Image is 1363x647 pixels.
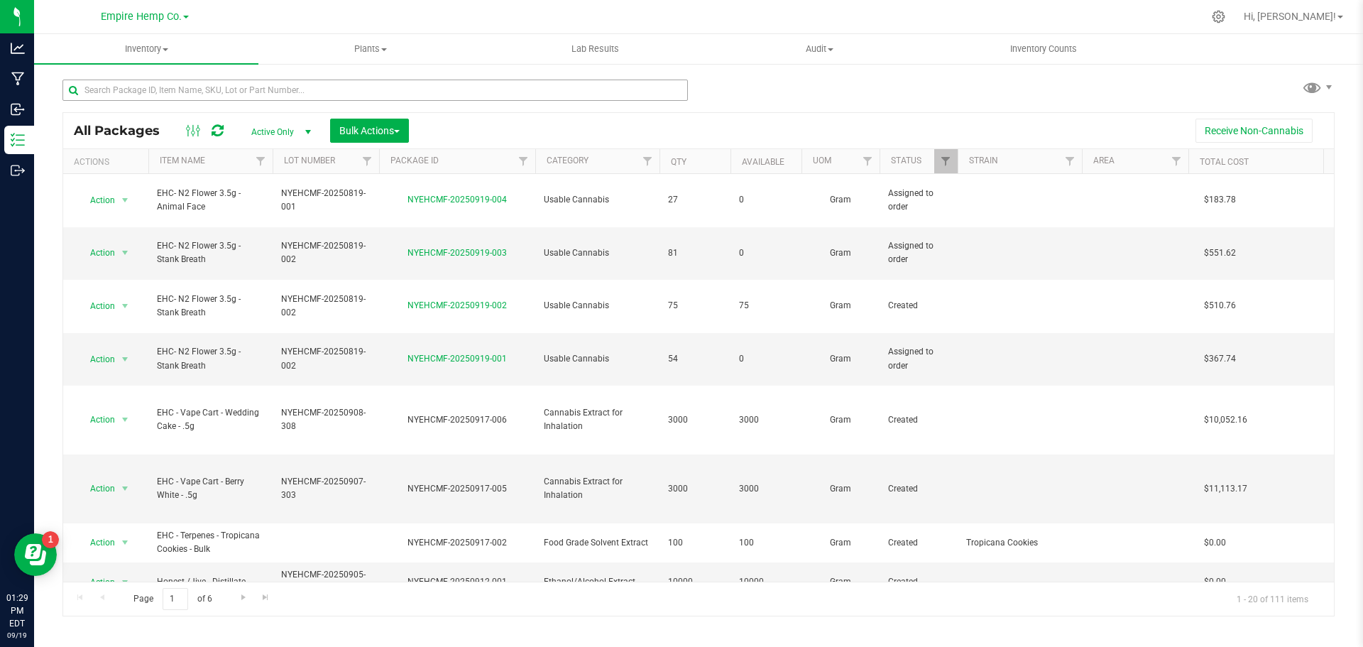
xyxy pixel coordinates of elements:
[74,123,174,138] span: All Packages
[116,190,134,210] span: select
[707,34,931,64] a: Audit
[636,149,659,173] a: Filter
[810,482,871,496] span: Gram
[739,352,793,366] span: 0
[256,588,276,607] a: Go to the last page
[888,413,949,427] span: Created
[810,536,871,550] span: Gram
[77,410,116,430] span: Action
[339,125,400,136] span: Bulk Actions
[668,193,722,207] span: 27
[1093,156,1115,165] a: Area
[77,243,116,263] span: Action
[281,239,371,266] span: NYEHCMF-20250819-002
[888,536,949,550] span: Created
[544,536,651,550] span: Food Grade Solvent Extract
[281,475,371,502] span: NYEHCMF-20250907-303
[1197,533,1233,553] span: $0.00
[281,568,371,595] span: NYEHCMF-20250905-123
[544,475,651,502] span: Cannabis Extract for Inhalation
[121,588,224,610] span: Page of 6
[810,299,871,312] span: Gram
[739,536,793,550] span: 100
[157,529,264,556] span: EHC - Terpenes - Tropicana Cookies - Bulk
[157,575,264,589] span: Honest /Jive - Distillate
[11,133,25,147] inline-svg: Inventory
[6,630,28,641] p: 09/19
[810,246,871,260] span: Gram
[810,352,871,366] span: Gram
[1197,349,1243,369] span: $367.74
[931,34,1156,64] a: Inventory Counts
[356,149,379,173] a: Filter
[1200,157,1249,167] a: Total Cost
[74,157,143,167] div: Actions
[739,299,793,312] span: 75
[157,406,264,433] span: EHC - Vape Cart - Wedding Cake - .5g
[407,195,507,205] a: NYEHCMF-20250919-004
[14,533,57,576] iframe: Resource center
[281,345,371,372] span: NYEHCMF-20250819-002
[62,80,688,101] input: Search Package ID, Item Name, SKU, Lot or Part Number...
[888,345,949,372] span: Assigned to order
[888,575,949,589] span: Created
[1195,119,1313,143] button: Receive Non-Cannabis
[512,149,535,173] a: Filter
[116,479,134,499] span: select
[11,72,25,86] inline-svg: Manufacturing
[544,193,651,207] span: Usable Cannabis
[377,536,537,550] div: NYEHCMF-20250917-002
[544,575,651,589] span: Ethanol/Alcohol Extract
[810,413,871,427] span: Gram
[991,43,1096,55] span: Inventory Counts
[77,533,116,553] span: Action
[1058,149,1082,173] a: Filter
[1244,11,1336,22] span: Hi, [PERSON_NAME]!
[157,239,264,266] span: EHC- N2 Flower 3.5g - Stank Breath
[708,43,931,55] span: Audit
[547,156,589,165] a: Category
[116,243,134,263] span: select
[157,345,264,372] span: EHC- N2 Flower 3.5g - Stank Breath
[157,187,264,214] span: EHC- N2 Flower 3.5g - Animal Face
[739,413,793,427] span: 3000
[813,156,831,165] a: UOM
[249,149,273,173] a: Filter
[233,588,253,607] a: Go to the next page
[281,187,371,214] span: NYEHCMF-20250819-001
[11,102,25,116] inline-svg: Inbound
[552,43,638,55] span: Lab Results
[739,482,793,496] span: 3000
[377,575,537,589] div: NYEHCMF-20250912-001
[157,475,264,502] span: EHC - Vape Cart - Berry White - .5g
[739,575,793,589] span: 10000
[810,193,871,207] span: Gram
[330,119,409,143] button: Bulk Actions
[1197,479,1254,499] span: $11,113.17
[1197,295,1243,316] span: $510.76
[966,536,1073,550] span: Tropicana Cookies
[891,156,921,165] a: Status
[1197,243,1243,263] span: $551.62
[1225,588,1320,609] span: 1 - 20 of 111 items
[668,536,722,550] span: 100
[742,157,784,167] a: Available
[259,43,482,55] span: Plants
[1197,190,1243,210] span: $183.78
[1197,410,1254,430] span: $10,052.16
[34,43,258,55] span: Inventory
[1210,10,1227,23] div: Manage settings
[856,149,880,173] a: Filter
[407,300,507,310] a: NYEHCMF-20250919-002
[258,34,483,64] a: Plants
[668,413,722,427] span: 3000
[888,299,949,312] span: Created
[284,156,335,165] a: Lot Number
[407,248,507,258] a: NYEHCMF-20250919-003
[101,11,182,23] span: Empire Hemp Co.
[77,349,116,369] span: Action
[281,406,371,433] span: NYEHCMF-20250908-308
[42,531,59,548] iframe: Resource center unread badge
[157,293,264,320] span: EHC- N2 Flower 3.5g - Stank Breath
